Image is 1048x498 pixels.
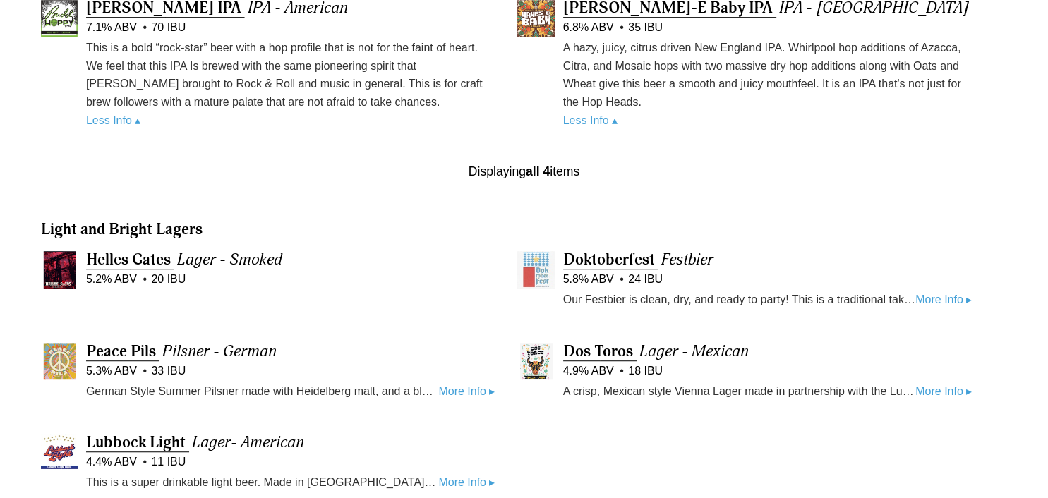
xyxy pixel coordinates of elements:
span: 4.4% ABV [86,454,137,470]
h3: Light and Bright Lagers [41,219,1008,240]
a: Less Info [563,114,618,126]
span: Lager - Mexican [639,341,749,361]
p: A hazy, juicy, citrus driven New England IPA. Whirlpool hop additions of Azacca, Citra, and Mosai... [563,39,972,111]
span: 7.1% ABV [86,19,137,36]
span: 5.8% ABV [563,271,614,288]
span: 33 IBU [143,363,186,379]
span: 70 IBU [143,19,186,36]
span: 5.3% ABV [86,363,137,379]
a: More Info [438,382,495,401]
span: 5.2% ABV [86,271,137,288]
p: A crisp, Mexican style Vienna Lager made in partnership with the Lubbock Matadors [563,382,915,401]
a: More Info [915,382,972,401]
p: This is a super drinkable light beer. Made in [GEOGRAPHIC_DATA] [GEOGRAPHIC_DATA]. Perfect for wa... [86,473,438,492]
a: Dos Toros [563,341,637,361]
img: Lubbock Light [41,434,78,470]
span: 18 IBU [620,363,663,379]
span: Festbier [661,250,713,269]
div: Displaying items [30,163,1018,180]
a: Less Info [86,114,140,126]
span: 24 IBU [620,271,663,288]
p: This is a bold “rock-star” beer with a hop profile that is not for the faint of heart. We feel th... [86,39,495,111]
span: Lager - Smoked [177,250,282,269]
span: 4.9% ABV [563,363,614,379]
span: 35 IBU [620,19,663,36]
span: Peace Pils [86,341,156,361]
span: Lubbock Light [86,432,186,452]
img: Helles Gates [41,251,78,288]
a: Helles Gates [86,250,174,269]
span: Dos Toros [563,341,633,361]
span: 11 IBU [143,454,186,470]
span: 6.8% ABV [563,19,614,36]
img: Peace Pils [41,343,78,379]
a: Lubbock Light [86,432,189,452]
span: Doktoberfest [563,250,655,269]
b: all 4 [526,164,550,178]
a: Peace Pils [86,341,159,361]
span: Pilsner - German [162,341,277,361]
a: Doktoberfest [563,250,658,269]
a: More Info [915,291,972,309]
a: More Info [438,473,495,492]
p: Our Festbier is clean, dry, and ready to party! This is a traditional take on the world's most fa... [563,291,915,309]
p: German Style Summer Pilsner made with Heidelberg malt, and a blend of Hüll Melon / Mandarina Bava... [86,382,438,401]
img: Doktoberfest [517,251,554,288]
span: Helles Gates [86,250,171,269]
img: Dos Toros [517,343,554,379]
span: 20 IBU [143,271,186,288]
span: Lager- American [192,432,304,452]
